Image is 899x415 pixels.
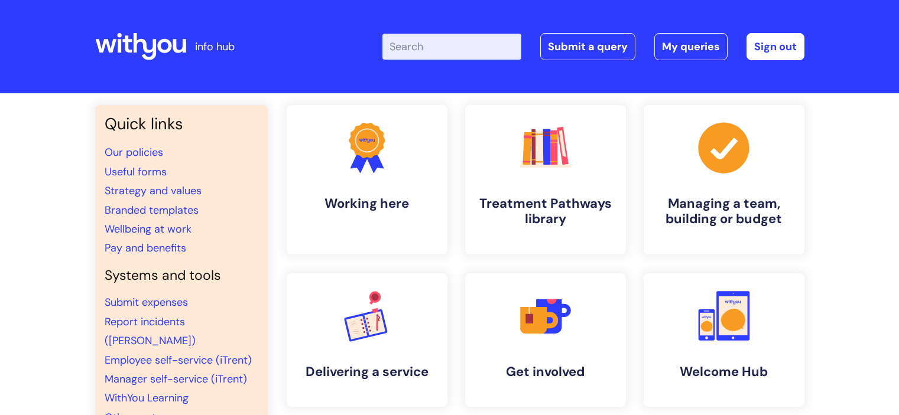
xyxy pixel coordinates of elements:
[287,105,447,254] a: Working here
[653,196,795,227] h4: Managing a team, building or budget
[644,105,804,254] a: Managing a team, building or budget
[105,115,258,133] h3: Quick links
[105,203,199,217] a: Branded templates
[540,33,635,60] a: Submit a query
[105,145,163,159] a: Our policies
[105,241,186,255] a: Pay and benefits
[653,364,795,380] h4: Welcome Hub
[465,105,626,254] a: Treatment Pathways library
[465,273,626,407] a: Get involved
[105,295,188,309] a: Submit expenses
[654,33,728,60] a: My queries
[287,273,447,407] a: Delivering a service
[105,267,258,284] h4: Systems and tools
[644,273,804,407] a: Welcome Hub
[195,37,235,56] p: info hub
[105,184,202,198] a: Strategy and values
[105,391,189,405] a: WithYou Learning
[105,222,192,236] a: Wellbeing at work
[475,196,616,227] h4: Treatment Pathways library
[105,353,252,367] a: Employee self-service (iTrent)
[296,364,438,380] h4: Delivering a service
[296,196,438,211] h4: Working here
[382,34,521,60] input: Search
[382,33,804,60] div: | -
[747,33,804,60] a: Sign out
[475,364,616,380] h4: Get involved
[105,165,167,179] a: Useful forms
[105,372,247,386] a: Manager self-service (iTrent)
[105,315,196,348] a: Report incidents ([PERSON_NAME])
